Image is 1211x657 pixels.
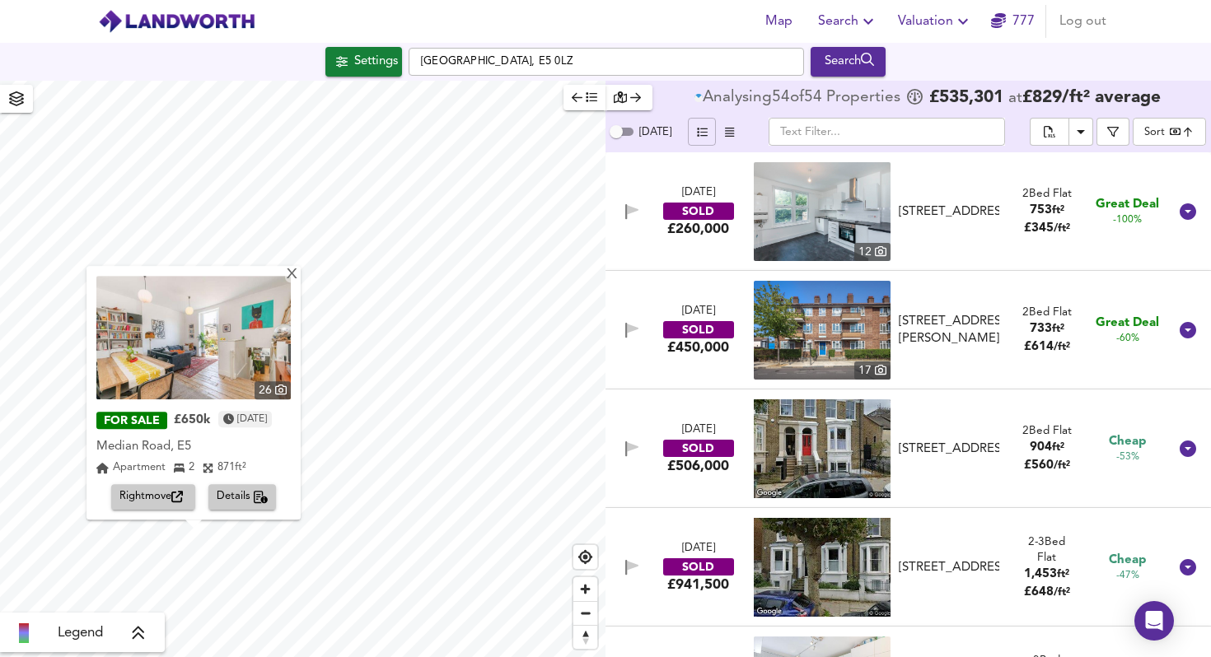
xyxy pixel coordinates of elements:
img: property thumbnail [96,276,291,399]
div: £506,000 [667,457,729,475]
span: / ft² [1054,342,1070,352]
div: SOLD [663,440,734,457]
span: Great Deal [1096,315,1159,332]
div: 17 [854,361,891,380]
div: 2 Bed Flat [1022,186,1072,202]
button: Find my location [573,545,597,569]
span: 54 [804,90,822,106]
span: [DATE] [639,127,671,137]
span: Legend [58,623,103,643]
div: FOR SALE [96,412,167,430]
span: Rightmove [119,488,187,507]
span: 733 [1030,323,1052,335]
div: Median Road, E5 [96,436,291,458]
button: Reset bearing to north [573,625,597,649]
div: [DATE]SOLD£260,000 property thumbnail 12 [STREET_ADDRESS]2Bed Flat753ft²£345/ft² Great Deal-100% [605,152,1211,271]
div: Click to configure Search Settings [325,47,402,77]
div: [STREET_ADDRESS] [899,203,999,221]
div: [STREET_ADDRESS][PERSON_NAME] [899,313,999,348]
span: -47% [1116,569,1139,583]
div: Run Your Search [811,47,886,77]
a: property thumbnail 12 [754,162,891,261]
button: Valuation [891,5,980,38]
div: X [285,268,299,283]
span: £ 829 / ft² average [1022,89,1161,106]
div: [DATE]SOLD£506,000 [STREET_ADDRESS]2Bed Flat904ft²£560/ft² Cheap-53% [605,389,1211,508]
span: ft² [1057,569,1069,580]
span: Zoom out [573,602,597,625]
div: SOLD [663,203,734,220]
span: 871 [217,463,235,473]
span: 904 [1030,441,1052,454]
span: Search [818,10,878,33]
span: Valuation [898,10,973,33]
span: / ft² [1054,460,1070,471]
span: £ 345 [1024,222,1070,235]
div: [DATE] [682,304,715,319]
div: 12 [854,243,891,261]
span: Log out [1059,10,1106,33]
div: SOLD [663,558,734,575]
time: Friday, August 22, 2025 at 1:28:33 PM [237,411,267,427]
span: Great Deal [1096,196,1159,213]
div: Apartment [96,460,166,477]
div: Search [815,51,881,72]
button: Log out [1053,5,1113,38]
button: Rightmove [111,485,195,510]
div: 2 [174,460,194,477]
div: split button [1030,118,1093,146]
span: ft² [1052,324,1064,334]
img: logo [98,9,255,34]
div: Sort [1133,118,1206,146]
span: Details [217,488,269,507]
a: Rightmove [111,485,202,510]
span: / ft² [1054,223,1070,234]
div: 18 Almack Road, E5 0RL [892,313,1006,348]
div: We've estimated the total number of bedrooms from EPC data (5 heated rooms) [1024,534,1070,550]
div: Median Road, E5 [96,439,291,455]
div: [STREET_ADDRESS] [899,440,999,458]
span: £ 648 [1024,586,1070,599]
div: [DATE] [682,422,715,438]
div: [DATE]SOLD£450,000 property thumbnail 17 [STREET_ADDRESS][PERSON_NAME]2Bed Flat733ft²£614/ft² Gre... [605,271,1211,389]
button: 777 [986,5,1039,38]
div: [DATE] [682,541,715,557]
button: Search [811,5,885,38]
div: [STREET_ADDRESS] [899,559,999,576]
span: £ 560 [1024,459,1070,472]
span: Cheap [1109,552,1146,569]
div: Flat B, 10 Powerscroft Road, E5 0PU [892,559,1006,576]
button: Download Results [1068,118,1093,146]
input: Text Filter... [769,118,1005,146]
svg: Show Details [1178,320,1198,340]
div: 26 [255,381,291,399]
span: Map [759,10,798,33]
div: 4a Powerscroft Road, E5 0PU [892,440,1006,458]
a: 777 [991,10,1035,33]
span: ft² [1052,442,1064,453]
span: Reset bearing to north [573,626,597,649]
div: Sort [1144,124,1165,140]
button: Map [752,5,805,38]
div: 123a Lower Clapton Road, E5 0NP [892,203,1006,221]
div: 2 Bed Flat [1022,423,1072,439]
svg: Show Details [1178,439,1198,459]
div: 2 Bed Flat [1022,305,1072,320]
div: Analysing [703,90,772,106]
svg: Show Details [1178,202,1198,221]
img: streetview [754,399,891,498]
span: 753 [1030,204,1052,217]
span: ft² [1052,205,1064,216]
span: at [1008,91,1022,106]
img: property thumbnail [754,281,891,380]
div: SOLD [663,321,734,338]
button: Settings [325,47,402,77]
div: £941,500 [667,575,729,594]
span: 1,453 [1024,568,1057,580]
a: property thumbnail 17 [754,281,891,380]
div: [DATE]SOLD£941,500 [STREET_ADDRESS]2-3Bed Flat1,453ft²£648/ft² Cheap-47% [605,508,1211,627]
div: £260,000 [667,220,729,238]
span: Cheap [1109,433,1146,450]
div: Settings [354,51,398,72]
